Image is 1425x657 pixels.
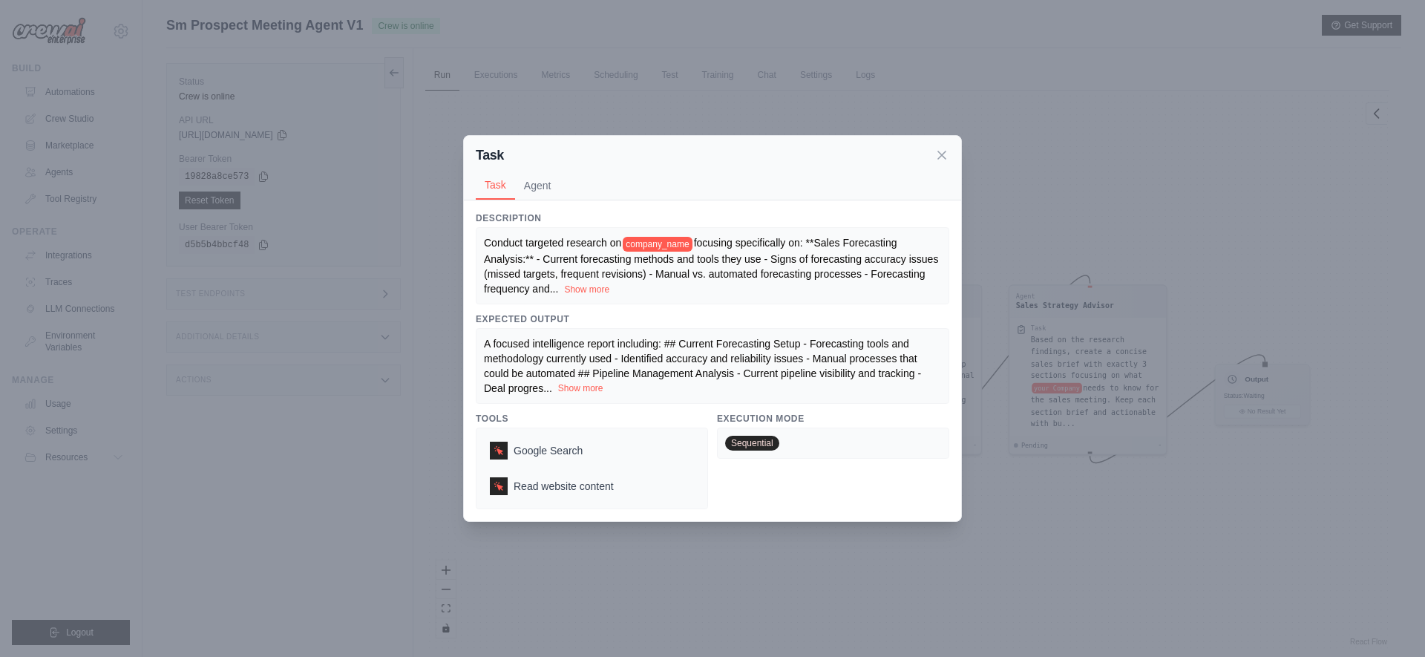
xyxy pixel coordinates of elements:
div: ... [484,235,941,295]
span: focusing specifically on: **Sales Forecasting Analysis:** - Current forecasting methods and tools... [484,237,938,294]
h3: Tools [476,413,708,425]
span: Read website content [514,479,614,494]
span: A focused intelligence report including: ## Current Forecasting Setup - Forecasting tools and met... [484,338,921,394]
h2: Task [476,145,504,166]
span: Conduct targeted research on [484,237,621,249]
button: Show more [558,382,603,394]
h3: Expected Output [476,313,949,325]
span: Sequential [725,436,779,451]
span: Google Search [514,443,583,458]
span: company_name [623,237,692,252]
h3: Description [476,212,949,224]
button: Task [476,171,515,200]
button: Agent [515,171,560,200]
h3: Execution Mode [717,413,949,425]
div: ... [484,336,941,396]
button: Show more [564,284,609,295]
